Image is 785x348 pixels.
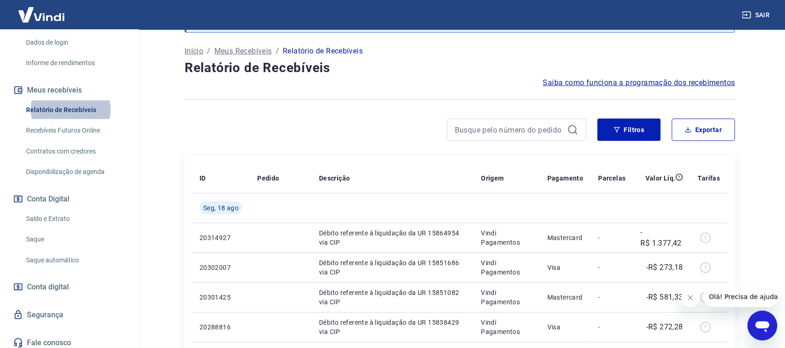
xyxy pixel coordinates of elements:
a: Início [185,46,203,57]
p: - [599,263,626,272]
p: Vindi Pagamentos [481,288,532,307]
p: Débito referente à liquidação da UR 15851686 via CIP [319,258,466,277]
p: Mastercard [547,293,584,302]
a: Saque automático [22,251,128,270]
a: Relatório de Recebíveis [22,100,128,120]
p: - [599,233,626,242]
button: Sair [740,7,774,24]
span: Olá! Precisa de ajuda? [6,7,78,14]
p: / [276,46,279,57]
p: Visa [547,322,584,332]
p: Visa [547,263,584,272]
iframe: Fechar mensagem [681,288,700,307]
p: 20302007 [200,263,242,272]
a: Saiba como funciona a programação dos recebimentos [543,77,735,88]
p: Mastercard [547,233,584,242]
a: Saque [22,230,128,249]
p: Débito referente à liquidação da UR 15838429 via CIP [319,318,466,336]
a: Disponibilização de agenda [22,162,128,181]
p: Vindi Pagamentos [481,228,532,247]
p: 20314927 [200,233,242,242]
iframe: Botão para abrir a janela de mensagens [748,311,778,341]
p: Descrição [319,174,350,183]
h4: Relatório de Recebíveis [185,59,735,77]
p: 20288816 [200,322,242,332]
p: Parcelas [599,174,626,183]
input: Busque pelo número do pedido [455,123,564,137]
button: Meus recebíveis [11,80,128,100]
span: Conta digital [27,281,69,294]
p: Vindi Pagamentos [481,318,532,336]
p: Pedido [257,174,279,183]
a: Meus Recebíveis [214,46,272,57]
p: Vindi Pagamentos [481,258,532,277]
p: -R$ 581,33 [646,292,683,303]
p: / [207,46,210,57]
p: 20301425 [200,293,242,302]
p: Débito referente à liquidação da UR 15864954 via CIP [319,228,466,247]
p: Débito referente à liquidação da UR 15851082 via CIP [319,288,466,307]
a: Contratos com credores [22,142,128,161]
a: Dados de login [22,33,128,52]
img: Vindi [11,0,72,29]
p: ID [200,174,206,183]
button: Conta Digital [11,189,128,209]
p: Pagamento [547,174,584,183]
a: Saldo e Extrato [22,209,128,228]
p: Tarifas [698,174,720,183]
span: Seg, 18 ago [203,203,239,213]
p: Valor Líq. [645,174,676,183]
p: - [599,322,626,332]
p: -R$ 272,28 [646,321,683,333]
a: Segurança [11,305,128,325]
button: Filtros [598,119,661,141]
iframe: Mensagem da empresa [704,287,778,307]
a: Conta digital [11,277,128,297]
a: Informe de rendimentos [22,54,128,73]
p: Relatório de Recebíveis [283,46,363,57]
button: Exportar [672,119,735,141]
a: Recebíveis Futuros Online [22,121,128,140]
p: Origem [481,174,504,183]
p: -R$ 1.377,42 [641,227,683,249]
p: - [599,293,626,302]
p: -R$ 273,18 [646,262,683,273]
